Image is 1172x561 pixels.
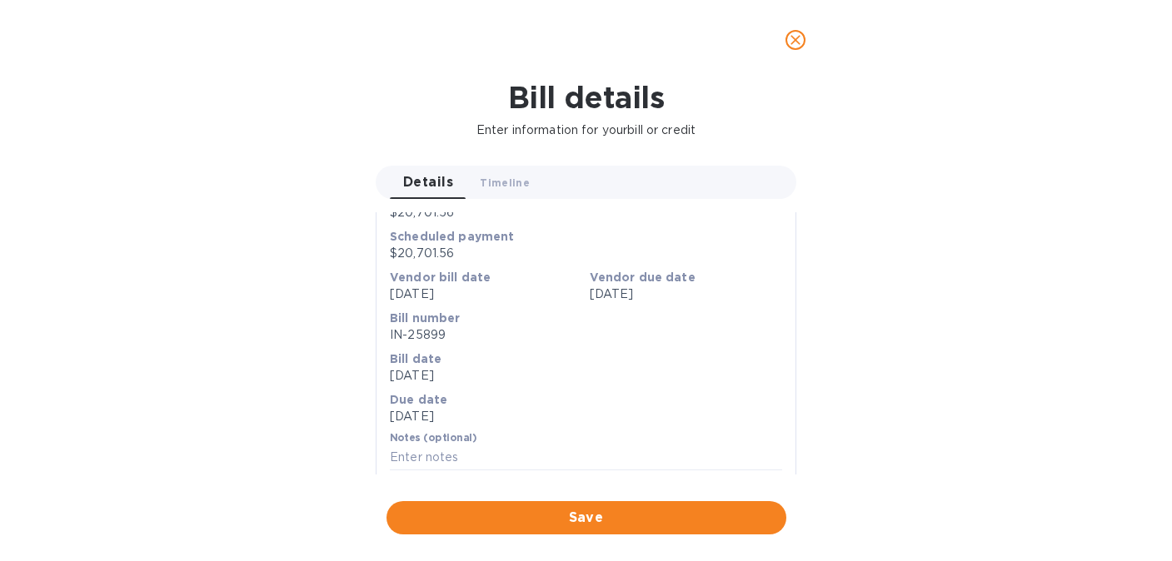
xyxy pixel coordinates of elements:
[390,285,583,303] p: [DATE]
[480,174,530,191] span: Timeline
[390,445,782,470] input: Enter notes
[390,352,441,365] b: Bill date
[390,393,447,406] b: Due date
[590,271,696,284] b: Vendor due date
[390,326,782,344] p: IN-25899
[390,367,782,385] p: [DATE]
[390,204,782,221] p: $20,701.56
[776,20,815,60] button: close
[13,80,1159,115] h1: Bill details
[13,122,1159,139] p: Enter information for your bill or credit
[403,171,453,194] span: Details
[390,230,515,243] b: Scheduled payment
[390,408,782,425] p: [DATE]
[400,508,773,528] span: Save
[390,245,782,262] p: $20,701.56
[390,311,461,325] b: Bill number
[390,434,477,444] label: Notes (optional)
[390,271,491,284] b: Vendor bill date
[590,285,783,303] p: [DATE]
[387,501,786,534] button: Save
